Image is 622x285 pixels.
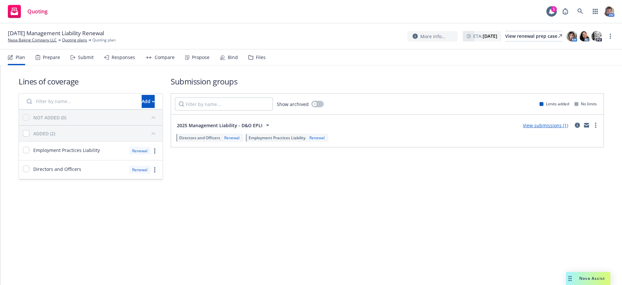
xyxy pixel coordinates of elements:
div: ADDED (2) [33,130,55,137]
div: Prepare [43,55,60,60]
a: mail [583,121,590,129]
span: Quoting [27,9,48,14]
span: Directors and Officers [33,166,81,172]
div: Files [256,55,266,60]
a: Quoting plans [62,37,87,43]
span: Quoting plan [92,37,116,43]
a: Switch app [589,5,602,18]
a: more [592,121,599,129]
input: Filter by name... [175,97,273,111]
span: More info... [420,33,445,40]
span: Employment Practices Liability [249,135,305,141]
span: [DATE] Management Liability Renewal [8,29,104,37]
strong: [DATE] [483,33,497,39]
div: Renewal [223,135,241,141]
div: Responses [112,55,135,60]
div: Compare [155,55,175,60]
a: circleInformation [573,121,581,129]
a: more [151,166,159,174]
button: NOT ADDED (0) [33,112,159,123]
div: No limits [574,101,597,107]
a: Search [574,5,587,18]
button: Nova Assist [566,272,610,285]
input: Filter by name... [23,95,138,108]
span: 2025 Management Liability - D&O EPLI [177,122,262,129]
div: Propose [192,55,210,60]
img: photo [604,6,614,17]
div: Plan [16,55,25,60]
span: Show archived [277,101,309,108]
div: Renewal [129,147,151,155]
img: photo [567,31,577,41]
a: more [606,32,614,40]
a: View renewal prep case [505,31,562,41]
span: Directors and Officers [179,135,220,141]
img: photo [579,31,589,41]
div: Renewal [129,166,151,174]
span: ETA : [473,33,497,39]
div: Drag to move [566,272,574,285]
h1: Submission groups [171,76,604,87]
a: View submissions (1) [523,122,568,128]
button: More info... [407,31,458,42]
a: Napa Baking Company LLC [8,37,57,43]
a: more [151,147,159,155]
span: Employment Practices Liability [33,147,100,154]
button: ADDED (2) [33,128,159,139]
div: Limits added [539,101,569,107]
div: Renewal [308,135,326,141]
button: 2025 Management Liability - D&O EPLI [175,119,273,132]
div: Bind [228,55,238,60]
div: Submit [78,55,94,60]
button: Add [142,95,155,108]
a: Report a Bug [559,5,572,18]
span: Nova Assist [579,276,605,281]
h1: Lines of coverage [19,76,163,87]
a: Quoting [5,2,50,21]
div: NOT ADDED (0) [33,114,66,121]
img: photo [591,31,602,41]
div: 1 [551,6,557,12]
